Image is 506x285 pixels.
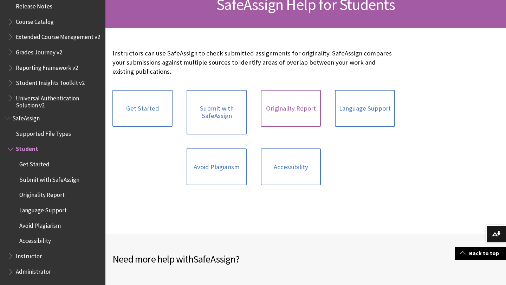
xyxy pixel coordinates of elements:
[16,77,85,87] span: Student Insights Toolkit v2
[19,204,67,214] span: Language Support
[16,143,38,153] span: Student
[187,90,247,134] a: Submit with SafeAssign
[19,174,79,183] span: Submit with SafeAssign
[16,128,71,137] span: Supported File Types
[19,158,50,168] span: Get Started
[112,49,395,77] p: Instructors can use SafeAssign to check submitted assignments for originality. SafeAssign compare...
[193,253,235,265] span: SafeAssign
[112,90,173,127] a: Get Started
[261,90,321,127] a: Originality Report
[335,90,395,127] a: Language Support
[261,148,321,186] a: Accessibility
[19,220,61,229] span: Avoid Plagiarism
[19,189,65,199] span: Originality Report
[16,250,42,260] span: Instructor
[16,0,52,10] span: Release Notes
[187,148,247,186] a: Avoid Plagiarism
[19,235,51,245] span: Accessibility
[16,31,100,41] span: Extended Course Management v2
[455,247,506,260] a: Back to top
[16,266,51,275] span: Administrator
[16,62,78,71] span: Reporting Framework v2
[112,252,306,266] h2: Need more help with ?
[12,112,40,122] span: SafeAssign
[4,112,101,277] nav: Book outline for Blackboard SafeAssign
[16,46,62,56] span: Grades Journey v2
[16,92,100,109] span: Universal Authentication Solution v2
[16,16,54,25] span: Course Catalog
